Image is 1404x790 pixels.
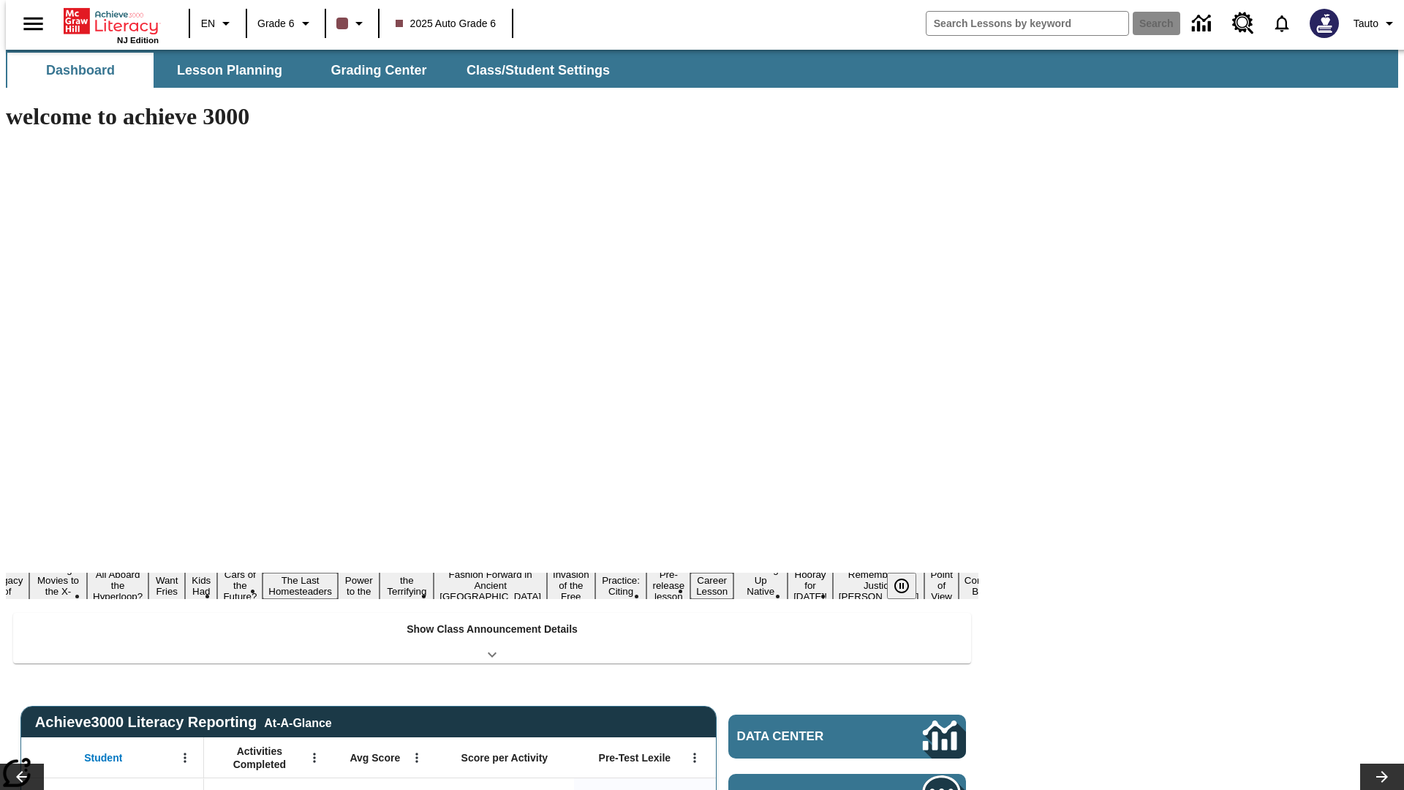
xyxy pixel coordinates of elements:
a: Resource Center, Will open in new tab [1223,4,1263,43]
button: Slide 12 Mixed Practice: Citing Evidence [595,562,647,610]
button: Lesson Planning [156,53,303,88]
button: Slide 8 Solar Power to the People [338,562,380,610]
button: Slide 7 The Last Homesteaders [263,573,338,599]
button: Class color is dark brown. Change class color [331,10,374,37]
button: Slide 13 Pre-release lesson [646,567,690,604]
span: NJ Edition [117,36,159,45]
h1: welcome to achieve 3000 [6,103,978,130]
span: Avg Score [350,751,400,764]
button: Slide 3 All Aboard the Hyperloop? [87,567,148,604]
div: At-A-Glance [264,714,331,730]
span: Achieve3000 Literacy Reporting [35,714,332,731]
button: Lesson carousel, Next [1360,764,1404,790]
button: Slide 15 Cooking Up Native Traditions [733,562,788,610]
button: Dashboard [7,53,154,88]
button: Open side menu [12,2,55,45]
button: Slide 4 Do You Want Fries With That? [148,551,185,621]
button: Open Menu [406,747,428,769]
button: Language: EN, Select a language [195,10,241,37]
a: Notifications [1263,4,1301,42]
span: EN [201,16,215,31]
a: Data Center [728,715,966,759]
a: Home [64,7,159,36]
span: Tauto [1354,16,1378,31]
button: Open Menu [174,747,196,769]
div: Pause [887,573,931,599]
div: SubNavbar [6,53,623,88]
button: Slide 11 The Invasion of the Free CD [547,556,595,615]
button: Slide 19 The Constitution's Balancing Act [959,562,1029,610]
button: Open Menu [684,747,706,769]
p: Show Class Announcement Details [407,622,578,637]
button: Open Menu [303,747,325,769]
button: Pause [887,573,916,599]
button: Class/Student Settings [455,53,622,88]
button: Grade: Grade 6, Select a grade [252,10,320,37]
button: Slide 2 Taking Movies to the X-Dimension [29,562,87,610]
span: Data Center [737,729,874,744]
button: Slide 9 Attack of the Terrifying Tomatoes [380,562,434,610]
div: Show Class Announcement Details [13,613,971,663]
span: Activities Completed [211,745,308,771]
button: Slide 14 Career Lesson [690,573,733,599]
a: Data Center [1183,4,1223,44]
span: Pre-Test Lexile [599,751,671,764]
img: Avatar [1310,9,1339,38]
button: Slide 10 Fashion Forward in Ancient Rome [434,567,547,604]
button: Slide 5 Dirty Jobs Kids Had To Do [185,551,217,621]
div: SubNavbar [6,50,1398,88]
button: Slide 18 Point of View [924,567,958,604]
button: Slide 17 Remembering Justice O'Connor [833,567,925,604]
span: Student [84,751,122,764]
button: Select a new avatar [1301,4,1348,42]
input: search field [926,12,1128,35]
button: Slide 6 Cars of the Future? [217,567,263,604]
span: Score per Activity [461,751,548,764]
span: Grade 6 [257,16,295,31]
button: Profile/Settings [1348,10,1404,37]
button: Slide 16 Hooray for Constitution Day! [788,567,833,604]
span: 2025 Auto Grade 6 [396,16,497,31]
div: Home [64,5,159,45]
button: Grading Center [306,53,452,88]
